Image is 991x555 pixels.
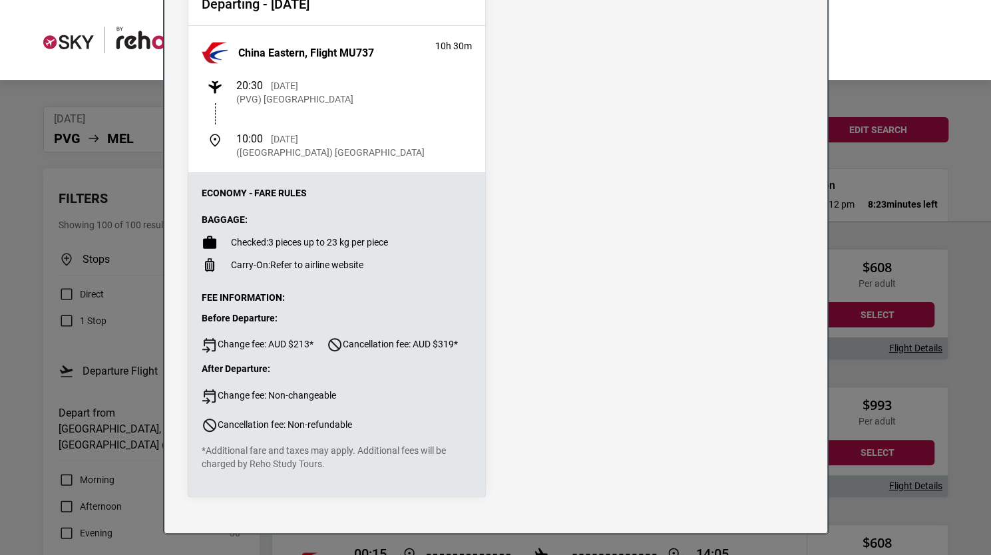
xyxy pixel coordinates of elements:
span: Cancellation fee: Non-refundable [202,417,352,433]
p: Economy - Fare Rules [202,186,472,200]
span: Carry-On: [231,260,270,270]
span: 20:30 [236,79,263,92]
strong: After Departure: [202,363,270,374]
p: [DATE] [271,79,298,92]
p: Refer to airline website [231,258,363,272]
span: Change fee: Non-changeable [202,388,336,404]
span: Checked: [231,237,268,248]
p: (PVG) [GEOGRAPHIC_DATA] [236,92,353,106]
strong: Baggage: [202,214,248,225]
p: *Additional fare and taxes may apply. Additional fees will be charged by Reho Study Tours. [202,444,472,470]
strong: Fee Information: [202,292,285,303]
span: 10:00 [236,132,263,145]
strong: Before Departure: [202,313,278,323]
span: Change fee: AUD $213* [202,337,313,353]
img: China Eastern [202,39,228,66]
p: ([GEOGRAPHIC_DATA]) [GEOGRAPHIC_DATA] [236,146,425,159]
p: [DATE] [271,132,298,146]
h3: China Eastern, Flight MU737 [238,47,374,59]
span: Cancellation fee: AUD $319* [327,337,458,353]
p: 10h 30m [435,39,472,53]
p: 3 pieces up to 23 kg per piece [231,236,388,249]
